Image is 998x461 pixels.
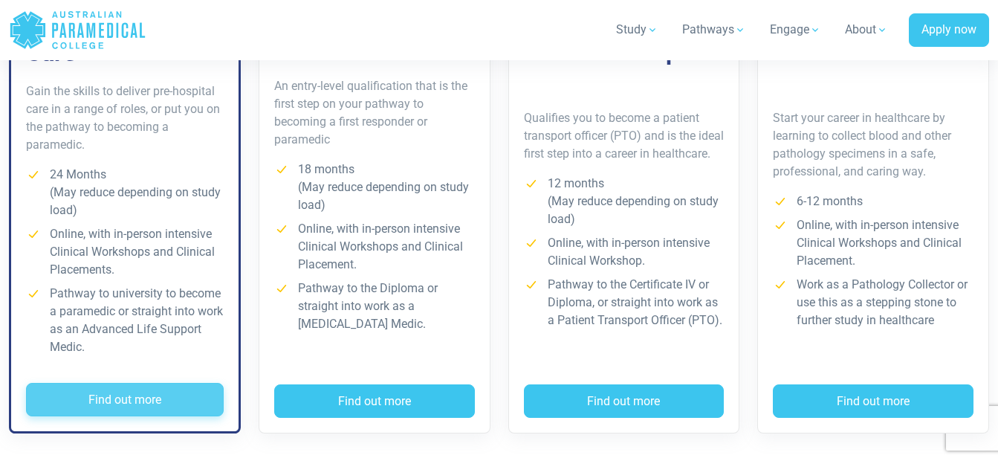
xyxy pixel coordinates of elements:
li: 6-12 months [773,193,973,210]
li: Work as a Pathology Collector or use this as a stepping stone to further study in healthcare [773,276,973,329]
li: Pathway to the Diploma or straight into work as a [MEDICAL_DATA] Medic. [274,280,475,333]
p: Start your career in healthcare by learning to collect blood and other pathology specimens in a s... [773,109,973,181]
button: Find out more [26,383,224,417]
p: An entry-level qualification that is the first step on your pathway to becoming a first responder... [274,77,475,149]
p: Gain the skills to deliver pre-hospital care in a range of roles, or put you on the pathway to be... [26,83,224,154]
li: Pathway to the Certificate IV or Diploma, or straight into work as a Patient Transport Officer (P... [524,276,725,329]
li: Online, with in-person intensive Clinical Workshops and Clinical Placement. [274,220,475,274]
button: Find out more [524,384,725,419]
button: Find out more [773,384,973,419]
li: Pathway to university to become a paramedic or straight into work as an Advanced Life Support Medic. [26,285,224,356]
li: 12 months (May reduce depending on study load) [524,175,725,228]
p: Qualifies you to become a patient transport officer (PTO) and is the ideal first step into a care... [524,109,725,163]
li: Online, with in-person intensive Clinical Workshops and Clinical Placement. [773,216,973,270]
li: Online, with in-person intensive Clinical Workshop. [524,234,725,270]
button: Find out more [274,384,475,419]
li: 24 Months (May reduce depending on study load) [26,166,224,219]
li: 18 months (May reduce depending on study load) [274,161,475,214]
li: Online, with in-person intensive Clinical Workshops and Clinical Placements. [26,225,224,279]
